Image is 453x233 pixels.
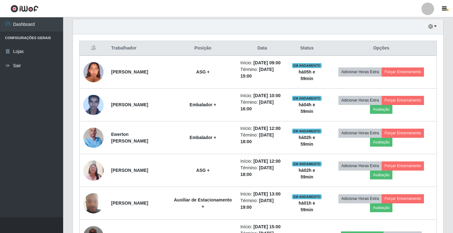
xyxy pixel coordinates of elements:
[190,135,216,140] strong: Embalador +
[83,157,104,184] img: 1734900991405.jpeg
[240,66,284,79] li: Término:
[83,92,104,118] img: 1673386012464.jpeg
[382,96,424,105] button: Forçar Encerramento
[299,135,315,147] strong: há 02 h e 59 min
[111,132,148,143] strong: Ewerton [PERSON_NAME]
[83,120,104,156] img: 1745875632441.jpeg
[169,41,236,56] th: Posição
[338,161,382,170] button: Adicionar Horas Extra
[299,102,315,114] strong: há 04 h e 59 min
[370,203,392,212] button: Avaliação
[240,224,284,230] li: Início:
[253,93,281,98] time: [DATE] 10:00
[299,168,315,179] strong: há 02 h e 59 min
[240,99,284,112] li: Término:
[338,129,382,137] button: Adicionar Horas Extra
[253,191,281,196] time: [DATE] 13:00
[240,125,284,132] li: Início:
[196,168,210,173] strong: ASG +
[338,67,382,76] button: Adicionar Horas Extra
[292,161,322,166] span: EM ANDAMENTO
[370,171,392,179] button: Avaliação
[107,41,169,56] th: Trabalhador
[253,159,281,164] time: [DATE] 12:00
[111,69,148,74] strong: [PERSON_NAME]
[240,60,284,66] li: Início:
[292,96,322,101] span: EM ANDAMENTO
[299,69,315,81] strong: há 05 h e 59 min
[338,96,382,105] button: Adicionar Horas Extra
[382,194,424,203] button: Forçar Encerramento
[196,69,210,74] strong: ASG +
[111,201,148,206] strong: [PERSON_NAME]
[338,194,382,203] button: Adicionar Horas Extra
[382,67,424,76] button: Forçar Encerramento
[240,197,284,211] li: Término:
[253,224,281,229] time: [DATE] 15:00
[253,126,281,131] time: [DATE] 12:00
[83,59,104,85] img: 1737737831702.jpeg
[382,161,424,170] button: Forçar Encerramento
[370,138,392,147] button: Avaliação
[240,158,284,165] li: Início:
[382,129,424,137] button: Forçar Encerramento
[299,201,315,212] strong: há 01 h e 59 min
[111,168,148,173] strong: [PERSON_NAME]
[111,102,148,107] strong: [PERSON_NAME]
[83,190,104,217] img: 1694719722854.jpeg
[326,41,437,56] th: Opções
[292,194,322,199] span: EM ANDAMENTO
[240,132,284,145] li: Término:
[174,197,232,209] strong: Auxiliar de Estacionamento +
[10,5,39,13] img: CoreUI Logo
[292,63,322,68] span: EM ANDAMENTO
[190,102,216,107] strong: Embalador +
[240,191,284,197] li: Início:
[240,165,284,178] li: Término:
[240,92,284,99] li: Início:
[253,60,281,65] time: [DATE] 09:00
[370,105,392,114] button: Avaliação
[288,41,326,56] th: Status
[292,129,322,134] span: EM ANDAMENTO
[236,41,288,56] th: Data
